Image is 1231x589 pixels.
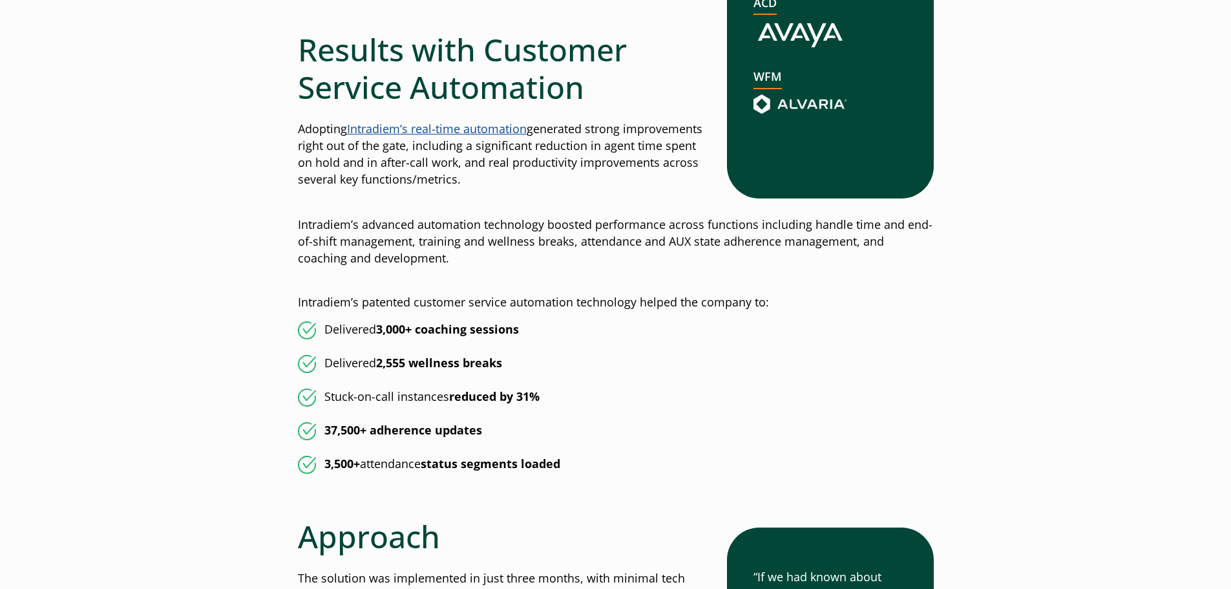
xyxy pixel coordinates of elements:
li: Delivered [298,355,934,373]
strong: 37,500+ [324,422,366,438]
p: Adopting generated strong improvements right out of the gate, including a significant reduction i... [298,121,707,188]
li: attendance [298,456,934,474]
p: Intradiem’s advanced automation technology boosted performance across functions including handle ... [298,217,934,267]
strong: 3,500+ [324,456,360,471]
a: Link opens in a new window [347,121,527,136]
h2: Approach [298,518,707,555]
strong: adherence updates [370,422,482,438]
h2: Results with Customer Service Automation [298,31,707,105]
li: Stuck-on-call instances [298,389,934,407]
strong: 3,000+ coaching sessions [376,321,519,337]
strong: status segments loaded [421,456,560,471]
h2: WFM [753,70,782,89]
li: Delivered [298,321,934,339]
strong: reduced by 31% [449,389,540,404]
strong: 2,555 wellness breaks [376,355,502,370]
p: Intradiem’s patented customer service automation technology helped the company to: [298,294,934,311]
